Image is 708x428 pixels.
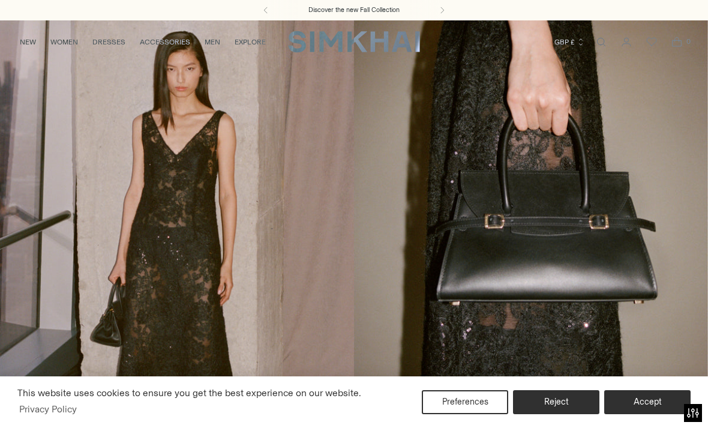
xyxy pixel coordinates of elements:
a: ACCESSORIES [140,29,190,55]
a: Open cart modal [665,30,689,54]
a: WOMEN [50,29,78,55]
a: SIMKHAI [288,30,420,53]
span: 0 [683,36,694,47]
button: Preferences [422,390,508,414]
a: Go to the account page [614,30,638,54]
button: GBP £ [554,29,585,55]
button: Reject [513,390,599,414]
a: Discover the new Fall Collection [308,5,400,15]
button: Accept [604,390,691,414]
span: This website uses cookies to ensure you get the best experience on our website. [17,387,361,399]
a: Privacy Policy (opens in a new tab) [17,400,79,418]
a: Open search modal [589,30,613,54]
a: Wishlist [640,30,664,54]
a: DRESSES [92,29,125,55]
a: EXPLORE [235,29,266,55]
a: MEN [205,29,220,55]
a: NEW [20,29,36,55]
